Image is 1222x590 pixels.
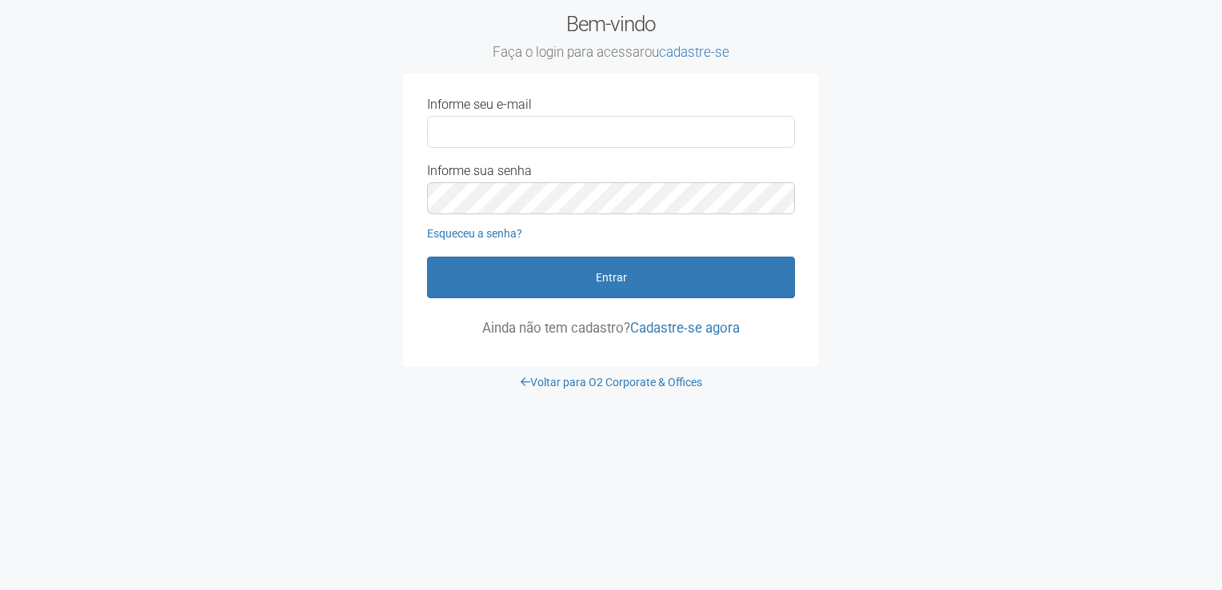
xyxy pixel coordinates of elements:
a: Voltar para O2 Corporate & Offices [521,376,702,389]
label: Informe sua senha [427,164,532,178]
small: Faça o login para acessar [403,44,819,62]
span: ou [645,44,729,60]
button: Entrar [427,257,795,298]
h2: Bem-vindo [403,12,819,62]
p: Ainda não tem cadastro? [427,321,795,335]
a: cadastre-se [659,44,729,60]
a: Esqueceu a senha? [427,227,522,240]
label: Informe seu e-mail [427,98,532,112]
a: Cadastre-se agora [630,320,740,336]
